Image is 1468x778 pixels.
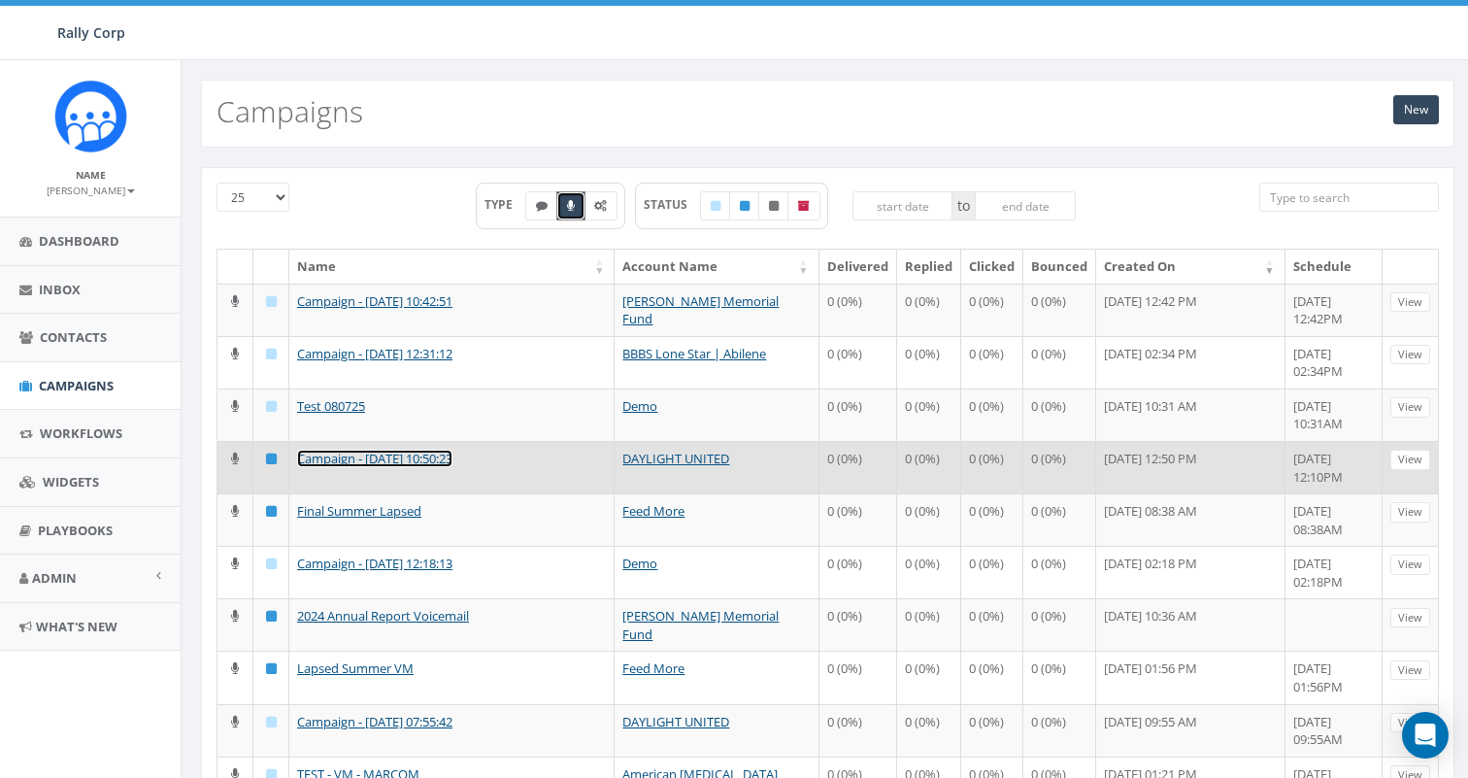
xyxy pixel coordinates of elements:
td: 0 (0%) [961,493,1023,546]
input: start date [852,191,953,220]
i: Published [266,505,277,518]
label: Draft [700,191,731,220]
small: [PERSON_NAME] [47,184,135,197]
span: Rally Corp [57,23,125,42]
a: View [1390,502,1430,523]
td: 0 (0%) [1023,546,1096,598]
td: 0 (0%) [819,598,897,651]
i: Automated Message [594,200,607,212]
th: Name: activate to sort column ascending [289,250,615,284]
td: [DATE] 02:34 PM [1096,336,1285,389]
a: View [1390,660,1430,681]
i: Ringless Voice Mail [231,505,239,518]
a: DAYLIGHT UNITED [622,713,729,730]
td: 0 (0%) [897,651,961,703]
span: TYPE [484,196,526,213]
i: Draft [711,200,720,212]
i: Draft [266,716,277,728]
td: [DATE] 02:18PM [1285,546,1383,598]
i: Unpublished [769,200,779,212]
i: Draft [266,295,277,308]
i: Ringless Voice Mail [231,662,239,675]
td: 0 (0%) [819,546,897,598]
a: View [1390,345,1430,365]
td: 0 (0%) [961,441,1023,493]
span: to [952,191,975,220]
th: Clicked [961,250,1023,284]
td: 0 (0%) [1023,441,1096,493]
i: Published [740,200,750,212]
a: Feed More [622,660,684,677]
td: [DATE] 10:36 AM [1096,598,1285,651]
a: View [1390,608,1430,628]
span: Admin [32,569,77,587]
i: Published [266,662,277,675]
td: 0 (0%) [897,546,961,598]
i: Ringless Voice Mail [231,610,239,623]
td: [DATE] 12:10PM [1285,441,1383,493]
td: [DATE] 01:56PM [1285,651,1383,703]
td: 0 (0%) [1023,704,1096,757]
th: Created On: activate to sort column ascending [1096,250,1285,284]
i: Ringless Voice Mail [231,295,239,308]
td: [DATE] 12:50 PM [1096,441,1285,493]
td: 0 (0%) [961,284,1023,336]
th: Bounced [1023,250,1096,284]
td: 0 (0%) [819,651,897,703]
td: [DATE] 10:31 AM [1096,389,1285,441]
label: Archived [787,191,820,220]
i: Ringless Voice Mail [567,200,575,212]
td: [DATE] 12:42 PM [1096,284,1285,336]
th: Delivered [819,250,897,284]
img: Icon_1.png [54,80,127,152]
a: Campaign - [DATE] 10:50:23 [297,450,452,467]
td: 0 (0%) [897,493,961,546]
td: [DATE] 09:55AM [1285,704,1383,757]
a: View [1390,555,1430,575]
td: 0 (0%) [897,598,961,651]
span: Inbox [39,281,81,298]
a: [PERSON_NAME] Memorial Fund [622,292,779,328]
a: Demo [622,555,657,572]
span: STATUS [644,196,701,213]
a: Campaign - [DATE] 12:18:13 [297,555,452,572]
td: [DATE] 10:31AM [1285,389,1383,441]
a: 2024 Annual Report Voicemail [297,607,469,625]
a: View [1390,397,1430,418]
td: [DATE] 12:42PM [1285,284,1383,336]
a: View [1390,292,1430,313]
th: Schedule [1285,250,1383,284]
label: Automated Message [584,191,617,220]
label: Ringless Voice Mail [556,191,585,220]
td: 0 (0%) [819,493,897,546]
a: Campaign - [DATE] 12:31:12 [297,345,452,362]
label: Unpublished [758,191,789,220]
td: [DATE] 01:56 PM [1096,651,1285,703]
span: Contacts [40,328,107,346]
td: [DATE] 02:34PM [1285,336,1383,389]
span: Widgets [43,473,99,490]
td: 0 (0%) [961,546,1023,598]
span: Workflows [40,424,122,442]
span: Campaigns [39,377,114,394]
span: Playbooks [38,522,113,539]
i: Draft [266,558,277,570]
i: Draft [266,400,277,413]
a: [PERSON_NAME] [47,181,135,198]
td: 0 (0%) [897,336,961,389]
td: 0 (0%) [961,704,1023,757]
a: New [1393,95,1439,124]
td: 0 (0%) [961,651,1023,703]
td: [DATE] 02:18 PM [1096,546,1285,598]
td: 0 (0%) [819,284,897,336]
td: 0 (0%) [1023,651,1096,703]
a: View [1390,713,1430,733]
a: View [1390,450,1430,470]
i: Draft [266,348,277,360]
td: 0 (0%) [961,389,1023,441]
a: Final Summer Lapsed [297,502,421,520]
td: 0 (0%) [819,704,897,757]
td: 0 (0%) [819,389,897,441]
i: Ringless Voice Mail [231,453,239,465]
td: 0 (0%) [897,389,961,441]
